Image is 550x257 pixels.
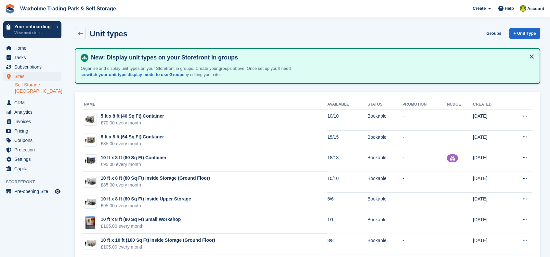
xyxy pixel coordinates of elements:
[101,237,215,244] div: 10 ft x 10 ft (100 Sq Ft) Inside Storage (Ground Floor)
[367,234,402,254] td: Bookable
[101,216,181,223] div: 10 ft x 8 ft (80 Sq Ft) Small Workshop
[473,172,507,192] td: [DATE]
[3,21,61,38] a: Your onboarding View next steps
[14,72,53,81] span: Sites
[473,151,507,172] td: [DATE]
[473,5,486,12] span: Create
[473,234,507,254] td: [DATE]
[3,44,61,53] a: menu
[505,5,514,12] span: Help
[3,117,61,126] a: menu
[101,202,191,209] div: £95.00 every month
[3,136,61,145] a: menu
[3,164,61,173] a: menu
[473,99,507,110] th: Created
[402,234,447,254] td: -
[101,134,164,140] div: 8 ft x 8 ft (64 Sq Ft) Container
[402,213,447,234] td: -
[14,44,53,53] span: Home
[14,187,53,196] span: Pre-opening Site
[473,109,507,130] td: [DATE]
[527,6,544,12] span: Account
[101,244,215,251] div: £105.00 every month
[402,151,447,172] td: -
[3,187,61,196] a: menu
[367,130,402,151] td: Bookable
[367,99,402,110] th: Status
[484,28,504,39] a: Groups
[402,109,447,130] td: -
[402,172,447,192] td: -
[84,72,184,77] a: switch your unit type display mode to use Groups
[15,82,61,94] a: Self Storage [GEOGRAPHIC_DATA]
[327,151,368,172] td: 18/18
[367,192,402,213] td: Bookable
[3,53,61,62] a: menu
[83,99,327,110] th: Name
[84,198,97,207] img: 75-sqft-unit.jpg
[84,156,97,165] img: 10%20x%208%20ft.jpg
[327,109,368,130] td: 10/10
[14,126,53,135] span: Pricing
[367,213,402,234] td: Bookable
[3,155,61,164] a: menu
[327,172,368,192] td: 10/10
[509,28,540,39] a: + Unit Type
[473,213,507,234] td: [DATE]
[14,53,53,62] span: Tasks
[14,98,53,107] span: CRM
[101,196,191,202] div: 10 ft x 8 ft (80 Sq Ft) Inside Upper Storage
[14,62,53,71] span: Subscriptions
[3,145,61,154] a: menu
[101,113,164,120] div: 5 ft x 8 ft (40 Sq Ft) Container
[327,234,368,254] td: 8/8
[101,140,164,147] div: £85.00 every month
[101,223,181,230] div: £105.00 every month
[14,108,53,117] span: Analytics
[402,192,447,213] td: -
[84,135,97,145] img: 64-sqft-unit.jpg
[14,155,53,164] span: Settings
[14,24,53,29] p: Your onboarding
[367,151,402,172] td: Bookable
[473,192,507,213] td: [DATE]
[3,108,61,117] a: menu
[402,99,447,110] th: Promotion
[473,130,507,151] td: [DATE]
[367,172,402,192] td: Bookable
[3,98,61,107] a: menu
[101,182,210,188] div: £85.00 every month
[81,65,308,78] p: Organise and display unit types on your Storefront in groups. Create your groups above. Once set ...
[3,62,61,71] a: menu
[85,216,95,229] img: 12a%20wshop.jpeg
[101,154,166,161] div: 10 ft x 8 ft (80 Sq Ft) Container
[84,177,97,186] img: 75-sqft-unit.jpg
[327,130,368,151] td: 15/15
[447,99,473,110] th: Nudge
[520,5,526,12] img: Waxholme Self Storage
[14,145,53,154] span: Protection
[3,126,61,135] a: menu
[88,54,534,61] h4: New: Display unit types on your Storefront in groups
[6,179,65,185] span: Storefront
[14,117,53,126] span: Invoices
[327,99,368,110] th: Available
[327,192,368,213] td: 6/6
[14,164,53,173] span: Capital
[3,72,61,81] a: menu
[14,30,53,36] p: View next steps
[54,187,61,195] a: Preview store
[327,213,368,234] td: 1/1
[367,109,402,130] td: Bookable
[18,3,119,14] a: Waxholme Trading Park & Self Storage
[101,120,164,126] div: £70.00 every month
[84,239,97,248] img: 100-sqft-unit.jpg
[84,115,97,124] img: 40-sqft-unit.jpg
[101,161,166,168] div: £95.00 every month
[101,175,210,182] div: 10 ft x 8 ft (80 Sq Ft) Inside Storage (Ground Floor)
[402,130,447,151] td: -
[5,4,15,14] img: stora-icon-8386f47178a22dfd0bd8f6a31ec36ba5ce8667c1dd55bd0f319d3a0aa187defe.svg
[14,136,53,145] span: Coupons
[90,29,127,38] h2: Unit types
